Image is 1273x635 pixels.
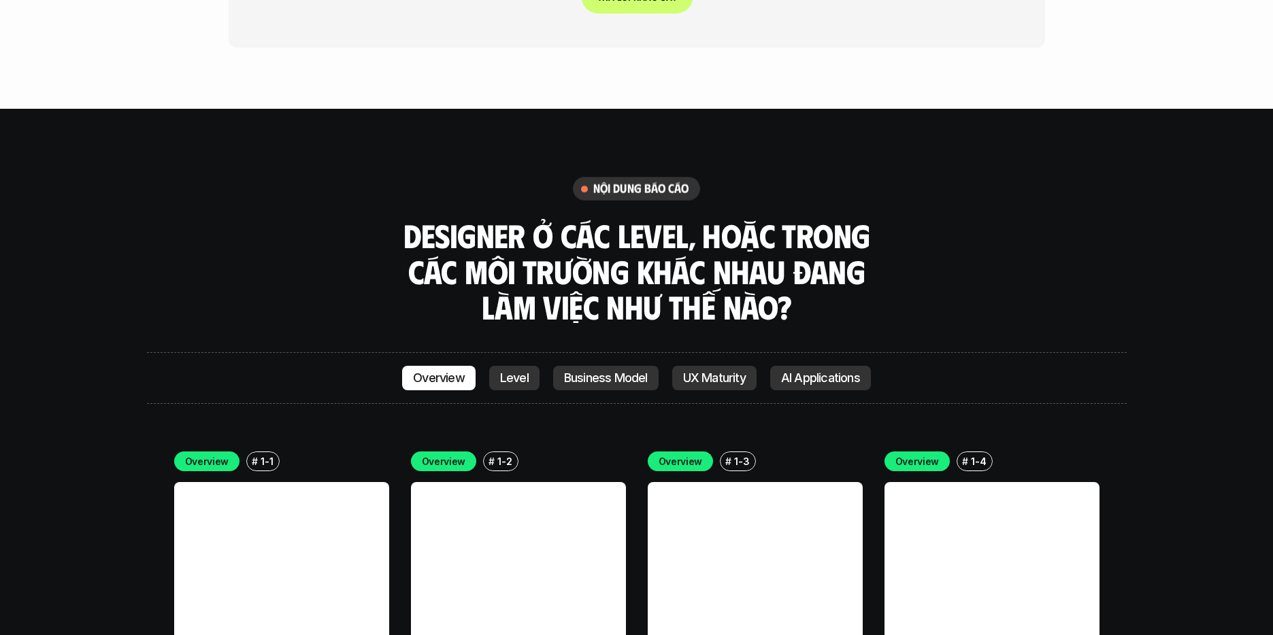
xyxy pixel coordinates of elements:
[781,371,860,385] p: AI Applications
[683,371,746,385] p: UX Maturity
[725,456,731,466] h6: #
[659,454,703,468] p: Overview
[962,456,968,466] h6: #
[497,454,512,468] p: 1-2
[500,371,529,385] p: Level
[252,456,258,466] h6: #
[489,456,495,466] h6: #
[413,371,465,385] p: Overview
[402,366,476,390] a: Overview
[895,454,940,468] p: Overview
[422,454,466,468] p: Overview
[593,181,689,196] h6: nội dung báo cáo
[971,454,986,468] p: 1-4
[734,454,749,468] p: 1-3
[185,454,229,468] p: Overview
[553,366,659,390] a: Business Model
[261,454,273,468] p: 1-1
[489,366,540,390] a: Level
[564,371,648,385] p: Business Model
[672,366,757,390] a: UX Maturity
[399,218,875,325] h3: Designer ở các level, hoặc trong các môi trường khác nhau đang làm việc như thế nào?
[770,366,871,390] a: AI Applications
